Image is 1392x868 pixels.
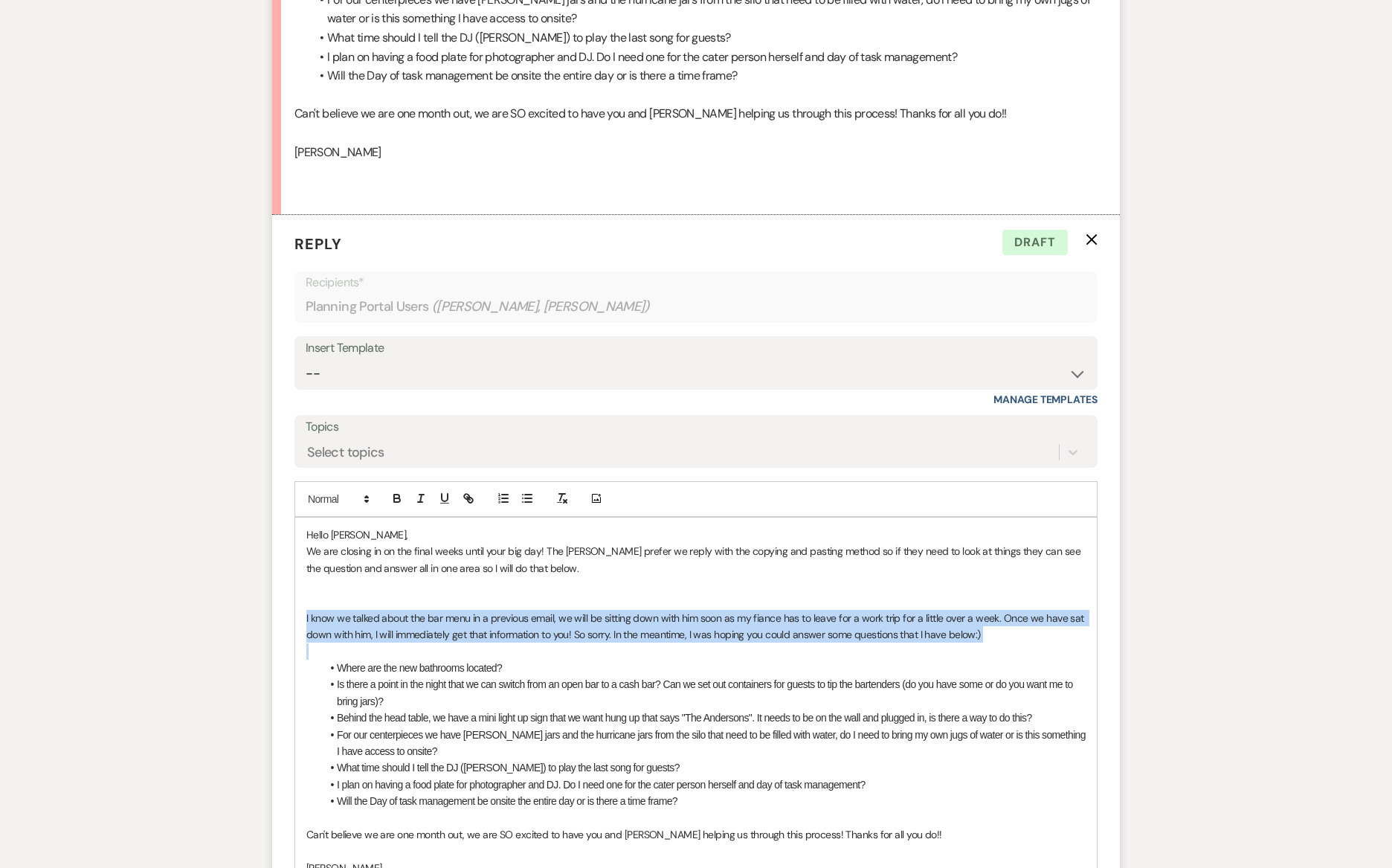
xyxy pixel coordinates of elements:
[321,710,1086,726] li: Behind the head table, we have a mini light up sign that we want hung up that says "The Andersons...
[294,144,381,160] span: [PERSON_NAME]
[294,106,1006,121] span: Can't believe we are one month out, we are SO excited to have you and [PERSON_NAME] helping us th...
[1002,230,1068,255] span: Draft
[306,292,1086,321] div: Planning Portal Users
[327,30,731,45] span: What time should I tell the DJ ([PERSON_NAME]) to play the last song for guests?
[327,68,738,83] span: Will the Day of task management be onsite the entire day or is there a time frame?
[321,676,1086,710] li: Is there a point in the night that we can switch from an open bar to a cash bar? Can we set out c...
[306,543,1086,576] p: We are closing in on the final weeks until your big day! The [PERSON_NAME] prefer we reply with t...
[321,777,1086,793] li: I plan on having a food plate for photographer and DJ. Do I need one for the cater person herself...
[306,826,1086,843] p: Can't believe we are one month out, we are SO excited to have you and [PERSON_NAME] helping us th...
[321,727,1086,760] li: For our centerpieces we have [PERSON_NAME] jars and the hurricane jars from the silo that need to...
[306,527,1086,543] p: Hello [PERSON_NAME],
[307,442,384,462] div: Select topics
[294,234,342,254] span: Reply
[432,297,651,317] span: ( [PERSON_NAME], [PERSON_NAME] )
[321,660,1086,676] li: Where are the new bathrooms located?
[327,49,957,65] span: I plan on having a food plate for photographer and DJ. Do I need one for the cater person herself...
[306,417,1086,438] label: Topics
[321,793,1086,809] li: Will the Day of task management be onsite the entire day or is there a time frame?
[321,759,1086,776] li: What time should I tell the DJ ([PERSON_NAME]) to play the last song for guests?
[306,273,1086,292] p: Recipients*
[306,338,1086,359] div: Insert Template
[306,610,1086,643] p: I know we talked about the bar menu in a previous email, we will be sitting down with him soon as...
[993,393,1098,406] a: Manage Templates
